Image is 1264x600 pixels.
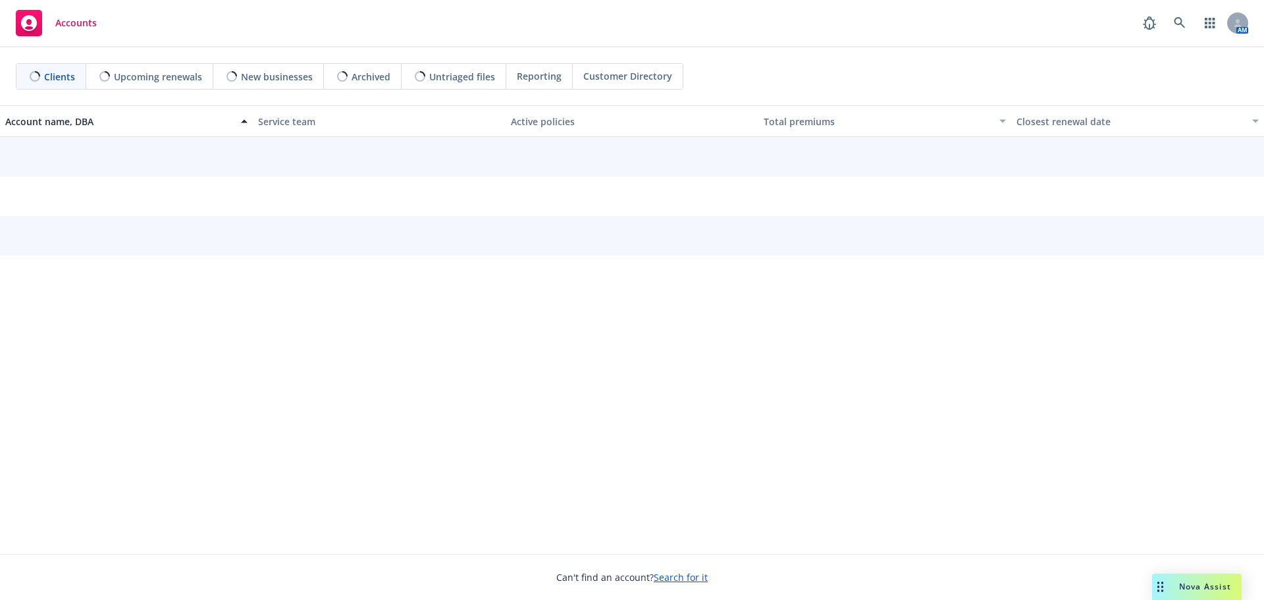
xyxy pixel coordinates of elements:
[1152,574,1169,600] div: Drag to move
[764,115,991,128] div: Total premiums
[654,571,708,584] a: Search for it
[429,70,495,84] span: Untriaged files
[253,105,506,137] button: Service team
[1167,10,1193,36] a: Search
[241,70,313,84] span: New businesses
[583,69,672,83] span: Customer Directory
[114,70,202,84] span: Upcoming renewals
[258,115,500,128] div: Service team
[1197,10,1223,36] a: Switch app
[1016,115,1244,128] div: Closest renewal date
[556,570,708,584] span: Can't find an account?
[11,5,102,41] a: Accounts
[758,105,1011,137] button: Total premiums
[5,115,233,128] div: Account name, DBA
[55,18,97,28] span: Accounts
[352,70,390,84] span: Archived
[506,105,758,137] button: Active policies
[511,115,753,128] div: Active policies
[44,70,75,84] span: Clients
[1152,574,1242,600] button: Nova Assist
[1136,10,1163,36] a: Report a Bug
[517,69,562,83] span: Reporting
[1011,105,1264,137] button: Closest renewal date
[1179,581,1231,592] span: Nova Assist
